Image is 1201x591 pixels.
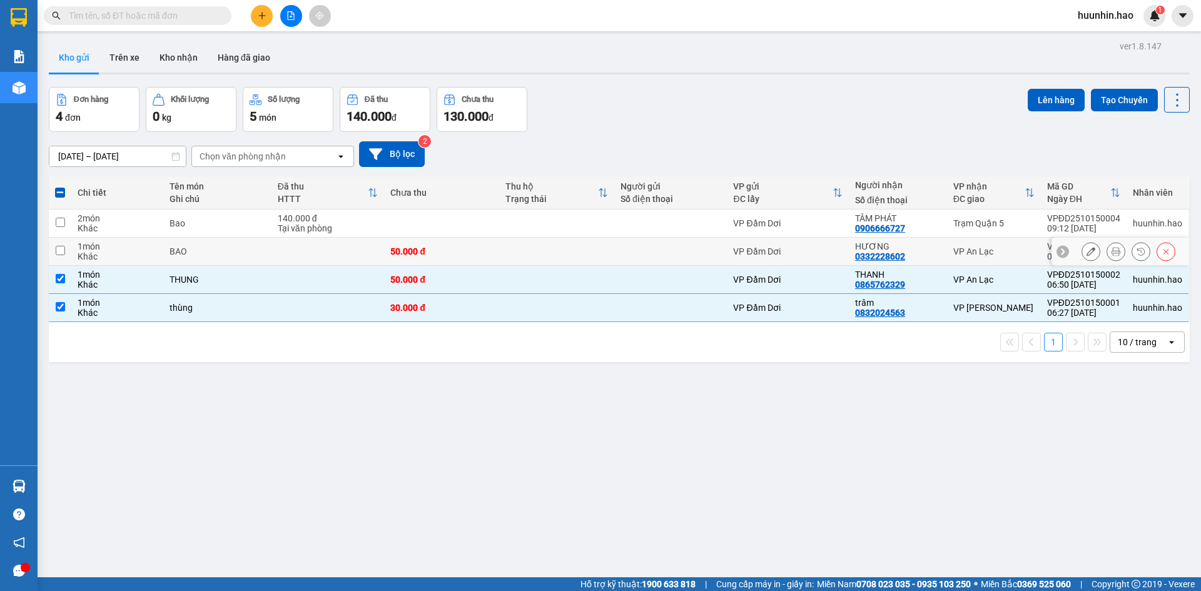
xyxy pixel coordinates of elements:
div: ĐC giao [953,194,1025,204]
th: Toggle SortBy [727,176,849,210]
div: thùng [170,303,265,313]
th: Toggle SortBy [499,176,614,210]
div: VP An Lạc [953,275,1035,285]
div: 1 món [78,298,156,308]
div: VPĐD2510150002 [1047,270,1120,280]
span: Cung cấp máy in - giấy in: [716,577,814,591]
div: Người gửi [621,181,721,191]
div: Đã thu [365,95,388,104]
span: file-add [286,11,295,20]
div: Nhân viên [1133,188,1182,198]
div: VP Đầm Dơi [733,246,843,256]
div: Số lượng [268,95,300,104]
div: huunhin.hao [1133,303,1182,313]
div: 0865762329 [855,280,905,290]
div: Khác [78,223,156,233]
li: 26 Phó Cơ Điều, Phường 12 [117,31,523,46]
button: caret-down [1172,5,1193,27]
div: VP Đầm Dơi [733,275,843,285]
div: Chọn văn phòng nhận [200,150,286,163]
strong: 0369 525 060 [1017,579,1071,589]
button: Trên xe [99,43,149,73]
div: 07:46 [DATE] [1047,251,1120,261]
span: search [52,11,61,20]
span: món [259,113,276,123]
input: Tìm tên, số ĐT hoặc mã đơn [69,9,216,23]
div: VP An Lạc [953,246,1035,256]
div: VP gửi [733,181,833,191]
div: 06:27 [DATE] [1047,308,1120,318]
div: Số điện thoại [621,194,721,204]
span: ⚪️ [974,582,978,587]
div: Khối lượng [171,95,209,104]
b: GỬI : VP Đầm Dơi [16,91,151,111]
div: 0332228602 [855,251,905,261]
div: VPĐD2510150003 [1047,241,1120,251]
span: notification [13,537,25,548]
button: Hàng đã giao [208,43,280,73]
div: 09:12 [DATE] [1047,223,1120,233]
div: THUNG [170,275,265,285]
button: aim [309,5,331,27]
span: message [13,565,25,577]
button: Bộ lọc [359,141,425,167]
span: 130.000 [443,109,489,124]
span: Hỗ trợ kỹ thuật: [580,577,696,591]
div: Chưa thu [462,95,494,104]
div: Khác [78,251,156,261]
div: Trạng thái [505,194,598,204]
div: ĐC lấy [733,194,833,204]
span: 1 [1158,6,1162,14]
div: 2 món [78,213,156,223]
img: warehouse-icon [13,81,26,94]
div: huunhin.hao [1133,218,1182,228]
th: Toggle SortBy [1041,176,1127,210]
div: VP Đầm Dơi [733,218,843,228]
img: icon-new-feature [1149,10,1160,21]
div: huunhin.hao [1133,275,1182,285]
div: Sửa đơn hàng [1082,242,1100,261]
span: | [705,577,707,591]
li: Hotline: 02839552959 [117,46,523,62]
svg: open [336,151,346,161]
span: plus [258,11,266,20]
div: 30.000 đ [390,303,493,313]
div: VPĐD2510150004 [1047,213,1120,223]
div: VP nhận [953,181,1025,191]
div: HTTT [278,194,368,204]
span: Miền Nam [817,577,971,591]
div: Tên món [170,181,265,191]
span: 5 [250,109,256,124]
span: aim [315,11,324,20]
button: Đã thu140.000đ [340,87,430,132]
button: Số lượng5món [243,87,333,132]
div: trâm [855,298,941,308]
img: logo-vxr [11,8,27,27]
div: Khác [78,280,156,290]
span: đơn [65,113,81,123]
div: Ngày ĐH [1047,194,1110,204]
div: HƯƠNG [855,241,941,251]
div: THANH [855,270,941,280]
div: Tại văn phòng [278,223,378,233]
div: 10 / trang [1118,336,1157,348]
div: Chi tiết [78,188,156,198]
div: 06:50 [DATE] [1047,280,1120,290]
sup: 2 [418,135,431,148]
img: warehouse-icon [13,480,26,493]
span: 4 [56,109,63,124]
div: Thu hộ [505,181,598,191]
img: logo.jpg [16,16,78,78]
button: Tạo Chuyến [1091,89,1158,111]
span: huunhin.hao [1068,8,1143,23]
button: file-add [280,5,302,27]
div: 140.000 đ [278,213,378,223]
div: Ghi chú [170,194,265,204]
span: 0 [153,109,160,124]
th: Toggle SortBy [271,176,384,210]
div: Đơn hàng [74,95,108,104]
span: 140.000 [347,109,392,124]
button: Chưa thu130.000đ [437,87,527,132]
button: Kho nhận [149,43,208,73]
span: copyright [1132,580,1140,588]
